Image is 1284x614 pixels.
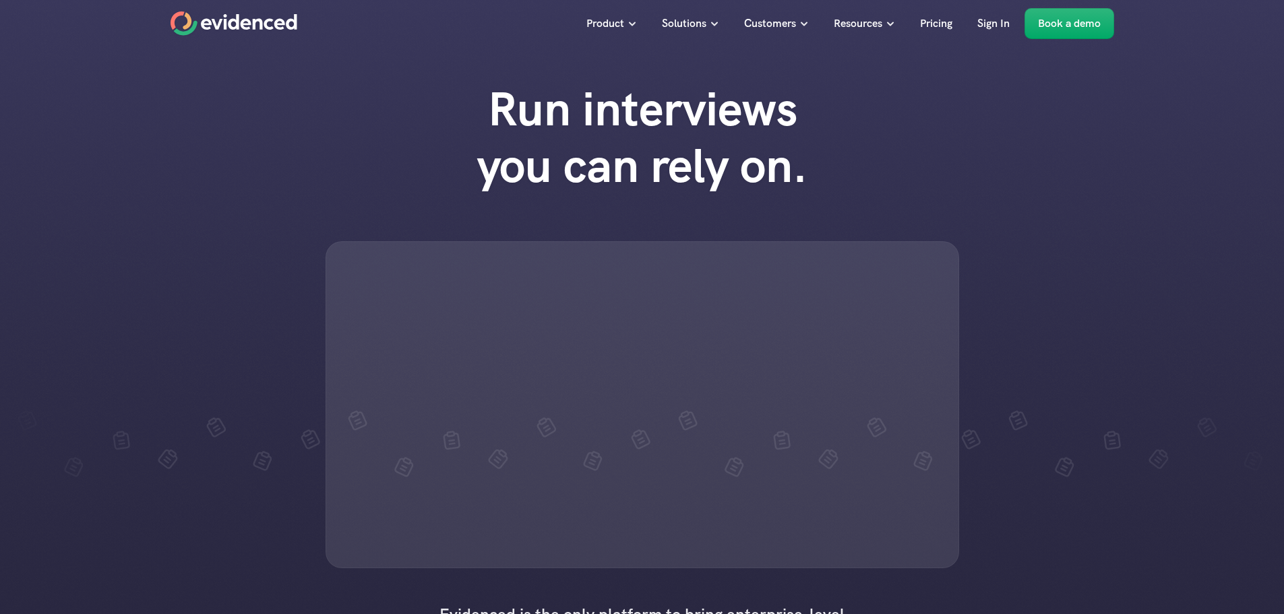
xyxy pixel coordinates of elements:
[586,15,624,32] p: Product
[977,15,1010,32] p: Sign In
[910,8,962,39] a: Pricing
[1038,15,1101,32] p: Book a demo
[920,15,952,32] p: Pricing
[450,81,834,194] h1: Run interviews you can rely on.
[834,15,882,32] p: Resources
[967,8,1020,39] a: Sign In
[1025,8,1114,39] a: Book a demo
[662,15,706,32] p: Solutions
[171,11,297,36] a: Home
[744,15,796,32] p: Customers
